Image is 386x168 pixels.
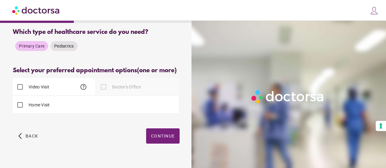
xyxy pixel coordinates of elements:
button: Your consent preferences for tracking technologies [376,121,386,131]
label: Home Visit [27,102,50,108]
div: Which type of healthcare service do you need? [13,29,180,36]
label: Video Visit [27,84,49,90]
span: Primary Care [19,44,44,48]
button: arrow_back_ios Back [16,128,40,144]
span: Pediatrics [54,44,74,48]
img: Doctorsa.com [12,3,60,17]
img: icons8-customer-100.png [370,6,378,15]
span: Continue [151,134,175,138]
span: help [80,83,87,91]
div: Select your preferred appointment options [13,67,180,74]
span: (one or more) [137,67,177,74]
img: Logo-Doctorsa-trans-White-partial-flat.png [249,88,327,105]
span: Back [26,134,38,138]
button: Continue [146,128,180,144]
label: Doctor's Office [111,84,141,90]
